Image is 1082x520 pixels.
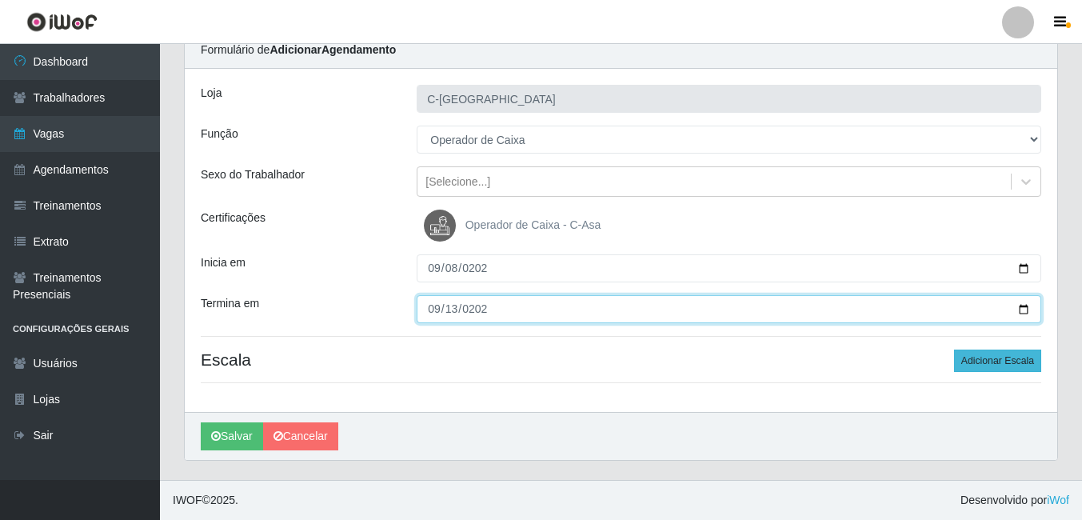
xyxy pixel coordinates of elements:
button: Salvar [201,422,263,450]
span: © 2025 . [173,492,238,509]
button: Adicionar Escala [954,350,1041,372]
a: Cancelar [263,422,338,450]
label: Loja [201,85,222,102]
input: 00/00/0000 [417,254,1041,282]
img: Operador de Caixa - C-Asa [424,210,462,242]
h4: Escala [201,350,1041,370]
span: IWOF [173,494,202,506]
div: [Selecione...] [425,174,490,190]
label: Certificações [201,210,266,226]
div: Formulário de [185,32,1057,69]
label: Função [201,126,238,142]
input: 00/00/0000 [417,295,1041,323]
label: Inicia em [201,254,246,271]
label: Termina em [201,295,259,312]
strong: Adicionar Agendamento [270,43,396,56]
span: Desenvolvido por [960,492,1069,509]
span: Operador de Caixa - C-Asa [465,218,601,231]
a: iWof [1047,494,1069,506]
img: CoreUI Logo [26,12,98,32]
label: Sexo do Trabalhador [201,166,305,183]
